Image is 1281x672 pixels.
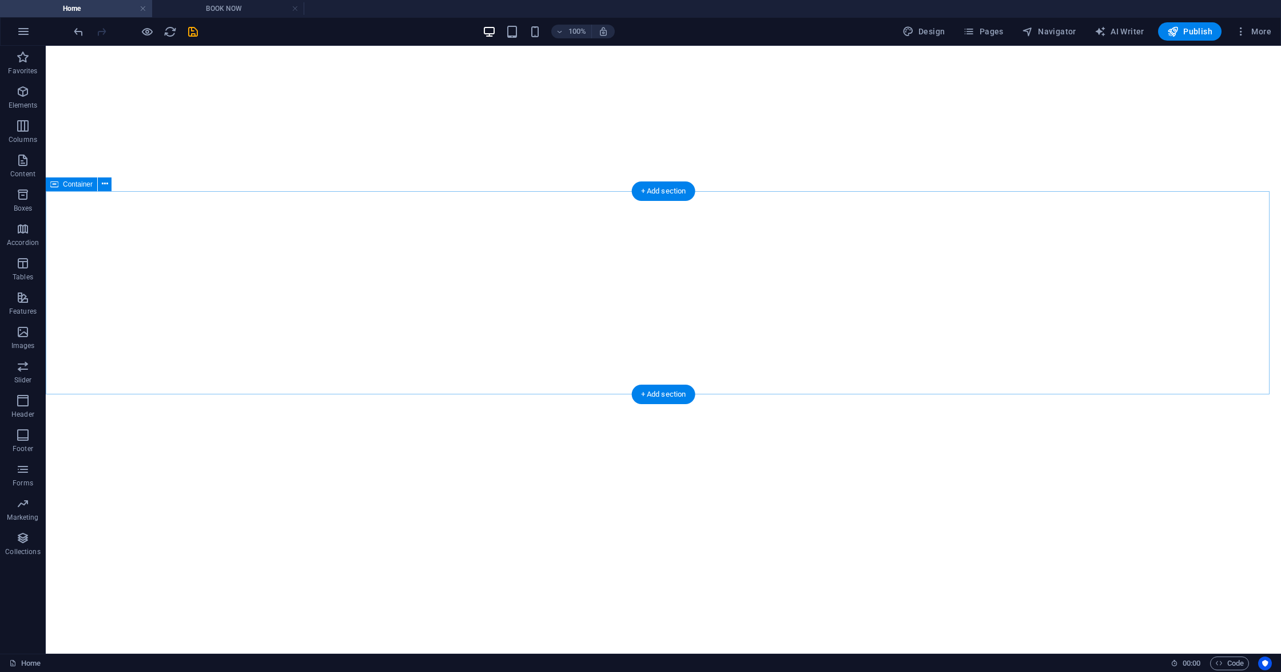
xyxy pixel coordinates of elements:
[632,385,695,404] div: + Add section
[1167,26,1212,37] span: Publish
[958,22,1008,41] button: Pages
[9,307,37,316] p: Features
[1022,26,1076,37] span: Navigator
[551,25,592,38] button: 100%
[13,272,33,282] p: Tables
[1095,26,1144,37] span: AI Writer
[1158,22,1222,41] button: Publish
[898,22,950,41] button: Design
[902,26,945,37] span: Design
[186,25,200,38] i: Save (Ctrl+S)
[632,181,695,201] div: + Add section
[11,410,34,419] p: Header
[1017,22,1081,41] button: Navigator
[140,25,154,38] button: Click here to leave preview mode and continue editing
[72,25,85,38] i: Undo: Delete elements (Ctrl+Z)
[1210,657,1249,670] button: Code
[1235,26,1271,37] span: More
[898,22,950,41] div: Design (Ctrl+Alt+Y)
[1191,659,1192,667] span: :
[9,101,38,110] p: Elements
[1183,657,1200,670] span: 00 00
[14,204,33,213] p: Boxes
[568,25,587,38] h6: 100%
[63,181,93,188] span: Container
[7,238,39,247] p: Accordion
[9,135,37,144] p: Columns
[13,444,33,453] p: Footer
[1090,22,1149,41] button: AI Writer
[11,341,35,350] p: Images
[14,375,32,385] p: Slider
[9,657,41,670] a: Click to cancel selection. Double-click to open Pages
[1171,657,1201,670] h6: Session time
[5,547,40,556] p: Collections
[963,26,1003,37] span: Pages
[1231,22,1276,41] button: More
[1215,657,1244,670] span: Code
[7,513,38,522] p: Marketing
[598,26,608,37] i: On resize automatically adjust zoom level to fit chosen device.
[13,479,33,488] p: Forms
[163,25,177,38] button: reload
[186,25,200,38] button: save
[1258,657,1272,670] button: Usercentrics
[8,66,37,76] p: Favorites
[152,2,304,15] h4: BOOK NOW
[71,25,85,38] button: undo
[10,169,35,179] p: Content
